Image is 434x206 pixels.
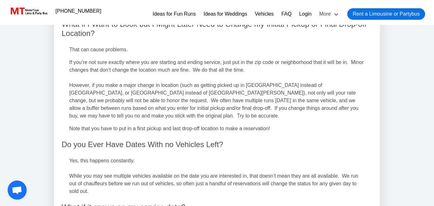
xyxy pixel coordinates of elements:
[69,59,365,120] p: If you’re not sure exactly where you are starting and ending service, just put in the zip code or...
[315,6,343,22] a: More
[353,10,420,18] span: Rent a Limousine or Partybus
[203,10,247,18] a: Ideas for Weddings
[52,5,105,18] a: [PHONE_NUMBER]
[347,8,425,20] a: Rent a Limousine or Partybus
[299,10,312,18] a: Login
[69,46,365,53] p: That can cause problems.
[8,181,27,200] div: Open chat
[255,10,274,18] a: Vehicles
[62,140,372,149] h3: Do you Ever Have Dates With no Vehicles Left?
[69,125,365,132] p: Note that you have to put in a first pickup and last drop-off location to make a reservation!
[62,20,372,38] h3: What if I Want to Book but I Might Later Need to Change my Initial Pickup or Final Drop-off Locat...
[281,10,292,18] a: FAQ
[9,7,48,16] img: MotorToys Logo
[153,10,196,18] a: Ideas for Fun Runs
[69,157,365,195] p: Yes, this happens constantly. While you may see multiple vehicles available on the date you are i...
